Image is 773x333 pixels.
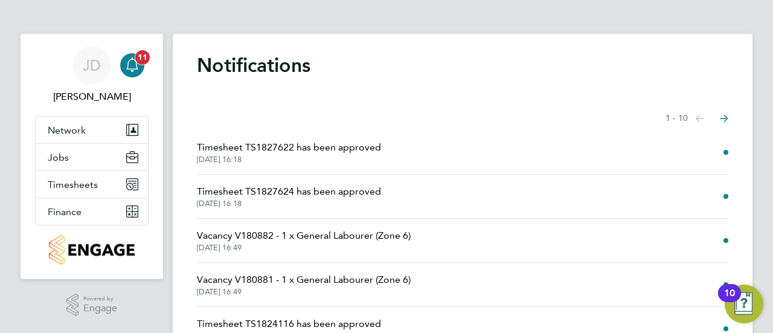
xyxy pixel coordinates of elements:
[83,303,117,314] span: Engage
[197,155,381,164] span: [DATE] 16:18
[197,199,381,209] span: [DATE] 16:18
[36,171,148,198] button: Timesheets
[197,287,411,297] span: [DATE] 16:49
[48,124,86,136] span: Network
[197,140,381,164] a: Timesheet TS1827622 has been approved[DATE] 16:18
[666,106,728,131] nav: Select page of notifications list
[35,89,149,104] span: John Doran
[197,273,411,287] span: Vacancy V180881 - 1 x General Labourer (Zone 6)
[35,46,149,104] a: JD[PERSON_NAME]
[120,46,144,85] a: 11
[83,57,101,73] span: JD
[197,273,411,297] a: Vacancy V180881 - 1 x General Labourer (Zone 6)[DATE] 16:49
[36,117,148,143] button: Network
[48,179,98,190] span: Timesheets
[724,293,735,309] div: 10
[36,144,148,170] button: Jobs
[197,228,411,243] span: Vacancy V180882 - 1 x General Labourer (Zone 6)
[197,317,381,331] span: Timesheet TS1824116 has been approved
[666,112,688,124] span: 1 - 10
[197,243,411,253] span: [DATE] 16:49
[49,235,134,265] img: countryside-properties-logo-retina.png
[66,294,118,317] a: Powered byEngage
[725,285,763,323] button: Open Resource Center, 10 new notifications
[197,228,411,253] a: Vacancy V180882 - 1 x General Labourer (Zone 6)[DATE] 16:49
[83,294,117,304] span: Powered by
[48,152,69,163] span: Jobs
[35,235,149,265] a: Go to home page
[197,140,381,155] span: Timesheet TS1827622 has been approved
[197,184,381,199] span: Timesheet TS1827624 has been approved
[48,206,82,218] span: Finance
[21,34,163,279] nav: Main navigation
[36,198,148,225] button: Finance
[197,53,728,77] h1: Notifications
[135,50,150,65] span: 11
[197,184,381,209] a: Timesheet TS1827624 has been approved[DATE] 16:18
